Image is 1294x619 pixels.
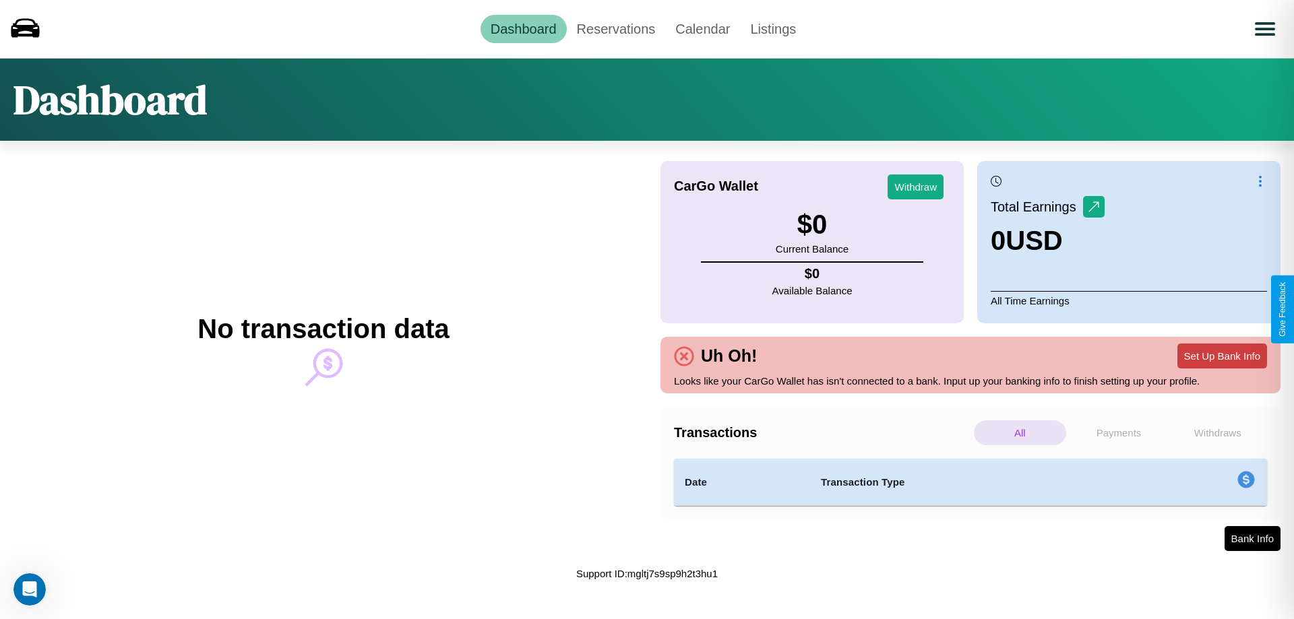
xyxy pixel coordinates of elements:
[694,346,764,366] h4: Uh Oh!
[888,174,944,199] button: Withdraw
[576,564,718,583] p: Support ID: mgltj7s9sp9h2t3hu1
[13,573,46,606] iframe: Intercom live chat
[974,420,1066,445] p: All
[991,195,1083,219] p: Total Earnings
[991,226,1105,256] h3: 0 USD
[197,314,449,344] h2: No transaction data
[776,209,849,240] h3: $ 0
[674,372,1267,390] p: Looks like your CarGo Wallet has isn't connected to a bank. Input up your banking info to finish ...
[1073,420,1165,445] p: Payments
[821,474,1127,490] h4: Transaction Type
[567,15,666,43] a: Reservations
[674,178,758,194] h4: CarGo Wallet
[1225,526,1281,551] button: Bank Info
[665,15,740,43] a: Calendar
[772,266,853,282] h4: $ 0
[685,474,799,490] h4: Date
[991,291,1267,310] p: All Time Earnings
[1171,420,1264,445] p: Withdraws
[776,240,849,258] p: Current Balance
[13,72,207,127] h1: Dashboard
[481,15,567,43] a: Dashboard
[1177,344,1267,368] button: Set Up Bank Info
[1246,10,1284,48] button: Open menu
[740,15,806,43] a: Listings
[772,282,853,300] p: Available Balance
[674,425,970,441] h4: Transactions
[674,459,1267,506] table: simple table
[1278,282,1287,337] div: Give Feedback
